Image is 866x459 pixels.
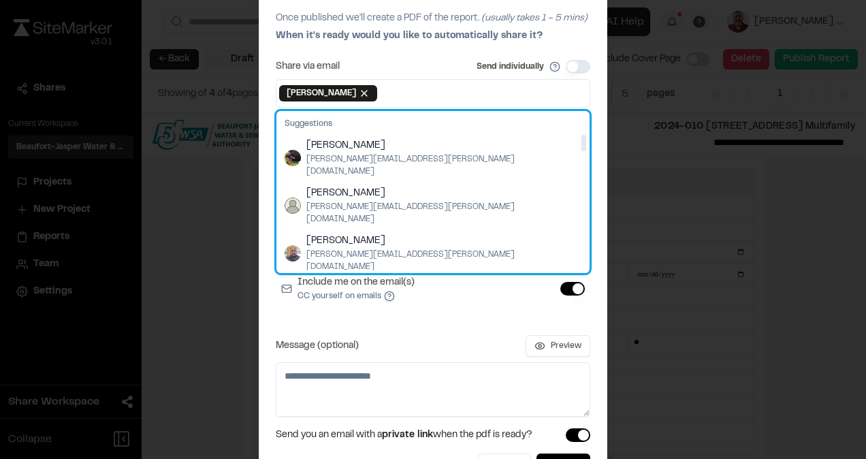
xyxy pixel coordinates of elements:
[276,62,340,72] label: Share via email
[285,245,301,262] img: Matthew Giambrone
[298,275,415,302] label: Include me on the email(s)
[477,61,544,73] label: Send individually
[384,291,395,302] button: Include me on the email(s)CC yourself on emails
[306,234,581,249] span: [PERSON_NAME]
[382,431,433,439] span: private link
[306,201,581,225] span: [PERSON_NAME][EMAIL_ADDRESS][PERSON_NAME][DOMAIN_NAME]
[276,32,543,40] span: When it's ready would you like to automatically share it?
[279,114,587,134] div: Suggestions
[306,138,581,153] span: [PERSON_NAME]
[276,428,532,443] span: Send you an email with a when the pdf is ready?
[306,153,581,178] span: [PERSON_NAME][EMAIL_ADDRESS][PERSON_NAME][DOMAIN_NAME]
[481,14,588,22] span: (usually takes 1 - 5 mins)
[276,11,590,26] p: Once published we'll create a PDF of the report.
[276,341,359,351] label: Message (optional)
[285,197,301,214] img: Chris Ingolia
[298,290,415,302] p: CC yourself on emails
[285,150,301,166] img: Victor Gaucin
[306,249,581,273] span: [PERSON_NAME][EMAIL_ADDRESS][PERSON_NAME][DOMAIN_NAME]
[306,186,581,201] span: [PERSON_NAME]
[276,111,590,273] div: Suggestions
[526,335,590,357] button: Preview
[287,87,356,99] span: [PERSON_NAME]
